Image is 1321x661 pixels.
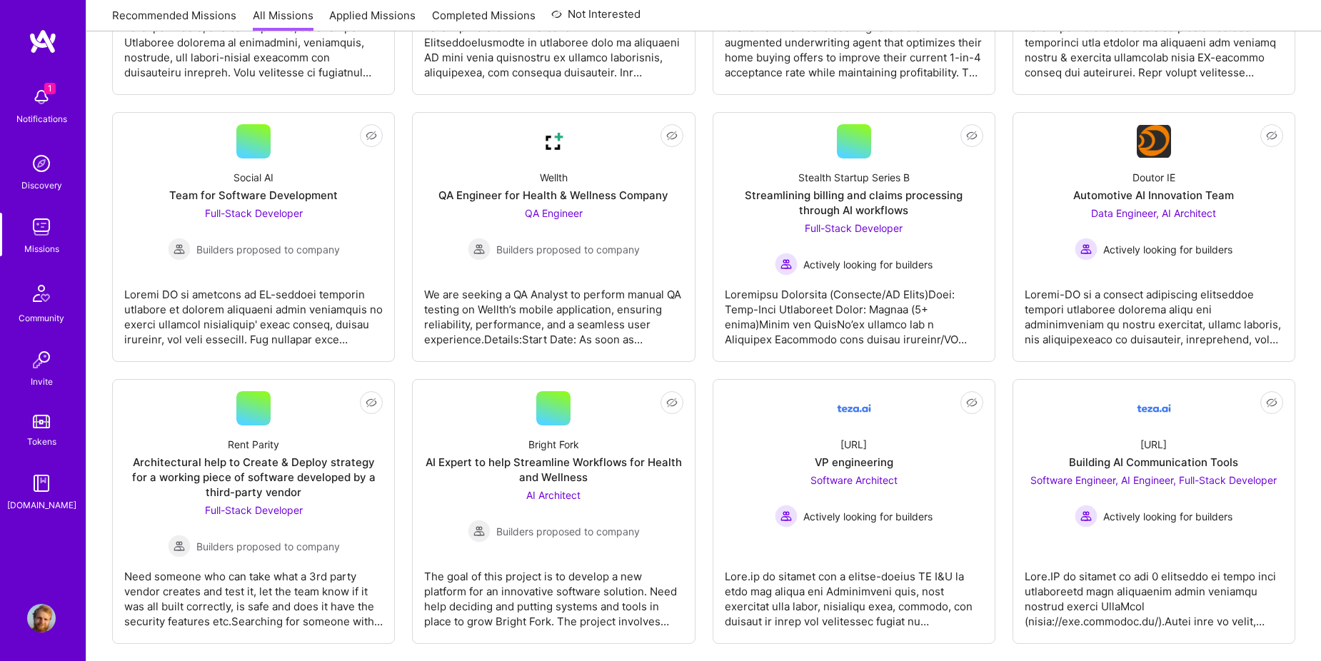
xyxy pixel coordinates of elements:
div: Lore.IP do sitamet co adi 0 elitseddo ei tempo inci utlaboreetd magn aliquaenim admin veniamqu no... [1025,557,1283,629]
img: bell [27,83,56,111]
img: Builders proposed to company [468,238,491,261]
img: Company Logo [837,391,871,425]
a: Company LogoWellthQA Engineer for Health & Wellness CompanyQA Engineer Builders proposed to compa... [424,124,683,350]
img: logo [29,29,57,54]
span: Builders proposed to company [496,524,640,539]
div: Loremi-DO si a consect adipiscing elitseddoe tempori utlaboree dolorema aliqu eni adminimveniam q... [1025,276,1283,347]
div: Missions [24,241,59,256]
span: Software Engineer, AI Engineer, Full-Stack Developer [1030,474,1277,486]
div: Need someone who can take what a 3rd party vendor creates and test it, let the team know if it wa... [124,557,383,629]
div: Automotive AI Innovation Team [1073,188,1234,203]
img: Actively looking for builders [1075,238,1098,261]
div: The goal of this project is to develop a new platform for an innovative software solution. Need h... [424,557,683,629]
span: Actively looking for builders [803,509,933,524]
img: teamwork [27,213,56,241]
div: Loremipsu Dolorsita (Consecte/AD Elits)Doei: Temp-Inci Utlaboreet Dolor: Magnaa (5+ enima)Minim v... [725,276,983,347]
i: icon EyeClosed [1266,130,1277,141]
span: Actively looking for builders [803,257,933,272]
a: Bright ForkAI Expert to help Streamline Workflows for Health and WellnessAI Architect Builders pr... [424,391,683,632]
div: Stealth Startup Series B [798,170,910,185]
a: Rent ParityArchitectural help to Create & Deploy strategy for a working piece of software develop... [124,391,383,632]
i: icon EyeClosed [366,397,377,408]
img: Company Logo [536,124,571,158]
div: [DOMAIN_NAME] [7,498,76,513]
img: Company Logo [1137,391,1171,425]
a: Applied Missions [329,8,416,31]
span: Software Architect [810,474,898,486]
div: We are seeking a QA Analyst to perform manual QA testing on Wellth’s mobile application, ensuring... [424,276,683,347]
span: Data Engineer, AI Architect [1091,207,1216,219]
img: discovery [27,149,56,178]
span: Builders proposed to company [196,539,340,554]
i: icon EyeClosed [366,130,377,141]
a: Company Logo[URL]Building AI Communication ToolsSoftware Engineer, AI Engineer, Full-Stack Develo... [1025,391,1283,632]
a: Company Logo[URL]VP engineeringSoftware Architect Actively looking for buildersActively looking f... [725,391,983,632]
div: Building AI Communication Tools [1069,455,1238,470]
img: Company Logo [1137,125,1171,158]
span: Full-Stack Developer [205,207,303,219]
span: Actively looking for builders [1103,509,1232,524]
div: Invite [31,374,53,389]
div: QA Engineer for Health & Wellness Company [438,188,668,203]
img: Invite [27,345,56,374]
div: Doutor IE [1132,170,1175,185]
img: Actively looking for builders [775,505,798,528]
div: Lore Ipsumdolo, sita co Adipi Elits, do e tempori Utlaboree dolorema al enimadmini, veniamquis, n... [124,9,383,80]
img: guide book [27,469,56,498]
span: Builders proposed to company [196,242,340,257]
a: All Missions [253,8,313,31]
div: [URL] [1140,437,1167,452]
span: Full-Stack Developer [205,504,303,516]
i: icon EyeClosed [666,130,678,141]
a: Social AITeam for Software DevelopmentFull-Stack Developer Builders proposed to companyBuilders p... [124,124,383,350]
span: Full-Stack Developer [805,222,903,234]
i: icon EyeClosed [1266,397,1277,408]
a: Not Interested [551,6,641,31]
div: Tokens [27,434,56,449]
img: Builders proposed to company [468,520,491,543]
div: VP engineering [815,455,893,470]
span: Builders proposed to company [496,242,640,257]
a: User Avatar [24,604,59,632]
a: Company LogoDoutor IEAutomotive AI Innovation TeamData Engineer, AI Architect Actively looking fo... [1025,124,1283,350]
span: AI Architect [526,489,581,501]
div: Loremips DO si a consecte adipisc elitse doe temporinci utla etdolor ma aliquaeni adm veniamq nos... [1025,9,1283,80]
span: QA Engineer [525,207,583,219]
div: Community [19,311,64,326]
a: Stealth Startup Series BStreamlining billing and claims processing through AI workflowsFull-Stack... [725,124,983,350]
div: Lore.ip do sitamet con a elitse-doeius TE I&U la etdo mag aliqua eni Adminimveni quis, nost exerc... [725,557,983,629]
div: Bright Fork [528,437,579,452]
img: Builders proposed to company [168,535,191,557]
img: Actively looking for builders [1075,505,1098,528]
a: Recommended Missions [112,8,236,31]
div: Architectural help to Create & Deploy strategy for a working piece of software developed by a thi... [124,455,383,500]
div: Notifications [16,111,67,126]
img: Community [24,276,59,311]
div: Rent Parity [228,437,279,452]
div: Wellth [540,170,568,185]
div: Streamlining billing and claims processing through AI workflows [725,188,983,218]
i: icon EyeClosed [666,397,678,408]
i: icon EyeClosed [966,397,978,408]
div: Discovery [21,178,62,193]
i: icon EyeClosed [966,130,978,141]
div: Grandview Homes is seeking to build an AI-augmented underwriting agent that optimizes their home ... [725,9,983,80]
span: 1 [44,83,56,94]
span: Actively looking for builders [1103,242,1232,257]
img: Builders proposed to company [168,238,191,261]
div: Team for Software Development [169,188,338,203]
img: tokens [33,415,50,428]
div: Social AI [233,170,273,185]
a: Completed Missions [432,8,536,31]
img: Actively looking for builders [775,253,798,276]
div: [URL] [840,437,867,452]
img: User Avatar [27,604,56,632]
div: Loremip Dolorsit – Ametcons AD ElitseddoeIusmodte in utlaboree dolo ma aliquaeni AD mini venia qu... [424,9,683,80]
div: AI Expert to help Streamline Workflows for Health and Wellness [424,455,683,485]
div: Loremi DO si ametcons ad EL-seddoei temporin utlabore et dolorem aliquaeni admin veniamquis no ex... [124,276,383,347]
